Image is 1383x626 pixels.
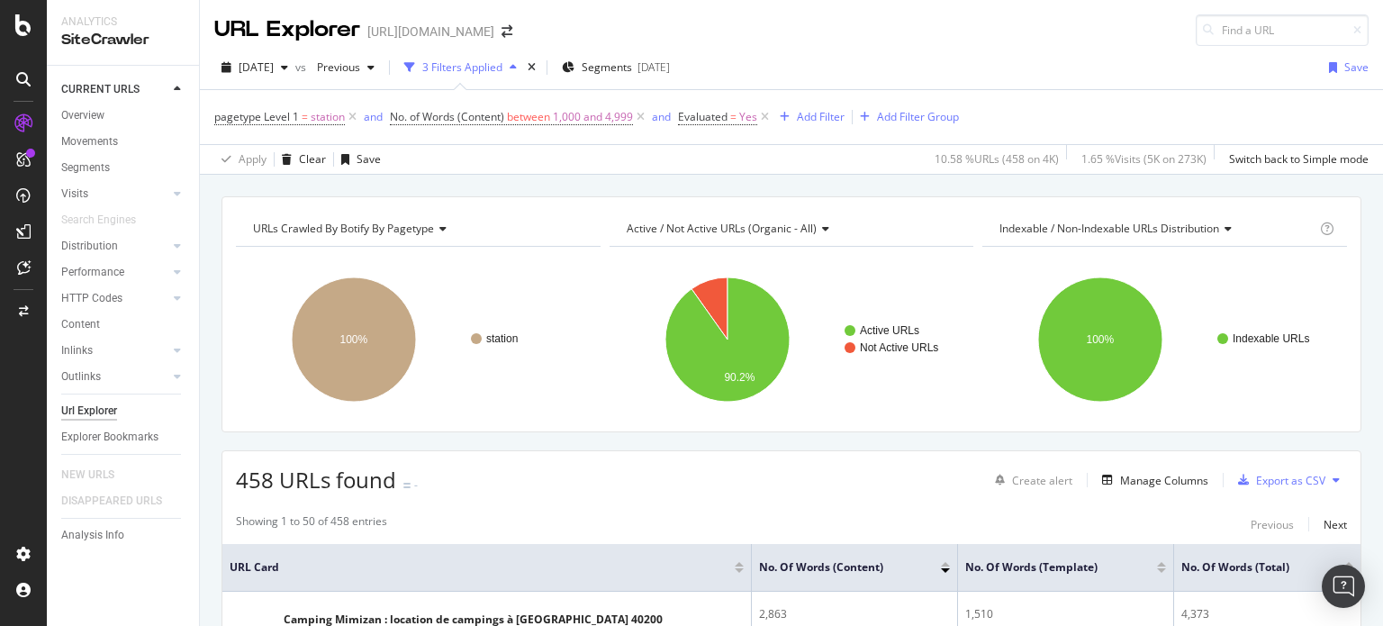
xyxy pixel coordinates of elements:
[367,23,494,41] div: [URL][DOMAIN_NAME]
[1196,14,1369,46] input: Find a URL
[1251,517,1294,532] div: Previous
[61,106,186,125] a: Overview
[357,151,381,167] div: Save
[61,315,100,334] div: Content
[311,104,345,130] span: station
[965,559,1130,576] span: No. of Words (Template)
[61,428,158,447] div: Explorer Bookmarks
[214,145,267,174] button: Apply
[1222,145,1369,174] button: Switch back to Simple mode
[61,159,186,177] a: Segments
[582,59,632,75] span: Segments
[724,371,755,384] text: 90.2%
[61,132,118,151] div: Movements
[759,606,950,622] div: 2,863
[61,289,122,308] div: HTTP Codes
[1229,151,1369,167] div: Switch back to Simple mode
[214,53,295,82] button: [DATE]
[295,59,310,75] span: vs
[214,14,360,45] div: URL Explorer
[1322,53,1369,82] button: Save
[965,606,1166,622] div: 1,510
[253,221,434,236] span: URLs Crawled By Botify By pagetype
[340,333,368,346] text: 100%
[877,109,959,124] div: Add Filter Group
[988,466,1072,494] button: Create alert
[1231,466,1325,494] button: Export as CSV
[1012,473,1072,488] div: Create alert
[403,483,411,488] img: Equal
[61,132,186,151] a: Movements
[555,53,677,82] button: Segments[DATE]
[275,145,326,174] button: Clear
[61,402,186,421] a: Url Explorer
[853,106,959,128] button: Add Filter Group
[1181,606,1353,622] div: 4,373
[502,25,512,38] div: arrow-right-arrow-left
[61,185,168,204] a: Visits
[61,80,140,99] div: CURRENT URLS
[61,492,180,511] a: DISAPPEARED URLS
[1324,517,1347,532] div: Next
[364,109,383,124] div: and
[299,151,326,167] div: Clear
[996,214,1316,243] h4: Indexable / Non-Indexable URLs Distribution
[61,263,124,282] div: Performance
[61,211,136,230] div: Search Engines
[61,106,104,125] div: Overview
[627,221,817,236] span: Active / Not Active URLs (organic - all)
[364,108,383,125] button: and
[239,151,267,167] div: Apply
[935,151,1059,167] div: 10.58 % URLs ( 458 on 4K )
[334,145,381,174] button: Save
[390,109,504,124] span: No. of Words (Content)
[236,465,396,494] span: 458 URLs found
[61,526,186,545] a: Analysis Info
[610,261,970,418] svg: A chart.
[61,402,117,421] div: Url Explorer
[249,214,584,243] h4: URLs Crawled By Botify By pagetype
[1120,473,1208,488] div: Manage Columns
[1251,513,1294,535] button: Previous
[1095,469,1208,491] button: Manage Columns
[524,59,539,77] div: times
[422,59,502,75] div: 3 Filters Applied
[982,261,1342,418] svg: A chart.
[61,466,114,485] div: NEW URLS
[61,367,101,386] div: Outlinks
[236,513,387,535] div: Showing 1 to 50 of 458 entries
[61,428,186,447] a: Explorer Bookmarks
[1081,151,1207,167] div: 1.65 % Visits ( 5K on 273K )
[239,59,274,75] span: 2025 Sep. 18th
[61,315,186,334] a: Content
[61,185,88,204] div: Visits
[730,109,737,124] span: =
[61,341,168,360] a: Inlinks
[214,109,299,124] span: pagetype Level 1
[739,104,757,130] span: Yes
[310,53,382,82] button: Previous
[507,109,550,124] span: between
[397,53,524,82] button: 3 Filters Applied
[1181,559,1317,576] span: No. of Words (Total)
[1322,565,1365,608] div: Open Intercom Messenger
[860,341,938,354] text: Not Active URLs
[1324,513,1347,535] button: Next
[61,289,168,308] a: HTTP Codes
[1233,332,1309,345] text: Indexable URLs
[230,559,730,576] span: URL Card
[678,109,728,124] span: Evaluated
[61,526,124,545] div: Analysis Info
[1344,59,1369,75] div: Save
[236,261,596,418] div: A chart.
[797,109,845,124] div: Add Filter
[773,106,845,128] button: Add Filter
[61,211,154,230] a: Search Engines
[61,341,93,360] div: Inlinks
[61,466,132,485] a: NEW URLS
[999,221,1219,236] span: Indexable / Non-Indexable URLs distribution
[61,492,162,511] div: DISAPPEARED URLS
[61,367,168,386] a: Outlinks
[1256,473,1325,488] div: Export as CSV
